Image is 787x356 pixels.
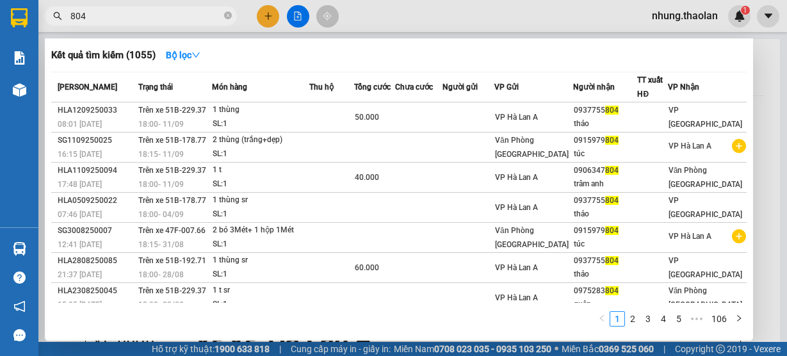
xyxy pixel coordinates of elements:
[58,270,102,279] span: 21:37 [DATE]
[58,134,134,147] div: SG1109250025
[213,207,309,222] div: SL: 1
[138,210,184,219] span: 18:00 - 04/09
[309,83,334,92] span: Thu hộ
[58,83,117,92] span: [PERSON_NAME]
[598,314,606,322] span: left
[707,311,731,327] li: 106
[574,177,637,191] div: trâm anh
[669,166,742,189] span: Văn Phòng [GEOGRAPHIC_DATA]
[574,254,637,268] div: 0937755
[213,284,309,298] div: 1 t sr
[626,312,640,326] a: 2
[574,298,637,311] div: quân
[625,311,640,327] li: 2
[138,226,206,235] span: Trên xe 47F-007.66
[13,242,26,255] img: warehouse-icon
[605,256,619,265] span: 804
[668,83,699,92] span: VP Nhận
[605,136,619,145] span: 804
[213,238,309,252] div: SL: 1
[355,173,379,182] span: 40.000
[495,263,538,272] span: VP Hà Lan A
[213,268,309,282] div: SL: 1
[355,113,379,122] span: 50.000
[138,150,184,159] span: 18:15 - 11/09
[574,284,637,298] div: 0975283
[574,238,637,251] div: túc
[213,117,309,131] div: SL: 1
[669,106,742,129] span: VP [GEOGRAPHIC_DATA]
[138,256,206,265] span: Trên xe 51B-192.71
[495,293,538,302] span: VP Hà Lan A
[191,51,200,60] span: down
[58,194,134,207] div: HLA0509250022
[708,312,731,326] a: 106
[138,300,184,309] span: 18:00 - 23/08
[58,104,134,117] div: HLA1209250033
[686,311,707,327] span: •••
[669,256,742,279] span: VP [GEOGRAPHIC_DATA]
[669,232,711,241] span: VP Hà Lan A
[138,83,173,92] span: Trạng thái
[495,136,569,159] span: Văn Phòng [GEOGRAPHIC_DATA]
[213,103,309,117] div: 1 thùng
[354,83,391,92] span: Tổng cước
[138,106,206,115] span: Trên xe 51B-229.37
[686,311,707,327] li: Next 5 Pages
[138,120,184,129] span: 18:00 - 11/09
[58,240,102,249] span: 12:41 [DATE]
[51,49,156,62] h3: Kết quả tìm kiếm ( 1055 )
[731,311,747,327] li: Next Page
[495,226,569,249] span: Văn Phòng [GEOGRAPHIC_DATA]
[605,226,619,235] span: 804
[13,51,26,65] img: solution-icon
[58,150,102,159] span: 16:15 [DATE]
[574,194,637,207] div: 0937755
[605,196,619,205] span: 804
[610,312,624,326] a: 1
[494,83,519,92] span: VP Gửi
[669,286,742,309] span: Văn Phòng [GEOGRAPHIC_DATA]
[213,254,309,268] div: 1 thùng sr
[605,286,619,295] span: 804
[731,311,747,327] button: right
[640,311,656,327] li: 3
[224,10,232,22] span: close-circle
[656,312,670,326] a: 4
[138,240,184,249] span: 18:15 - 31/08
[58,224,134,238] div: SG3008250007
[138,166,206,175] span: Trên xe 51B-229.37
[58,284,134,298] div: HLA2308250045
[224,12,232,19] span: close-circle
[574,207,637,221] div: thảo
[641,312,655,326] a: 3
[58,210,102,219] span: 07:46 [DATE]
[573,83,615,92] span: Người nhận
[212,83,247,92] span: Món hàng
[138,180,184,189] span: 18:00 - 11/09
[138,196,206,205] span: Trên xe 51B-178.77
[671,311,686,327] li: 5
[138,136,206,145] span: Trên xe 51B-178.77
[574,224,637,238] div: 0915979
[610,311,625,327] li: 1
[669,142,711,150] span: VP Hà Lan A
[656,311,671,327] li: 4
[213,193,309,207] div: 1 thùng sr
[594,311,610,327] li: Previous Page
[58,164,134,177] div: HLA1109250094
[732,139,746,153] span: plus-circle
[574,117,637,131] div: thảo
[213,163,309,177] div: 1 t
[13,329,26,341] span: message
[735,314,743,322] span: right
[138,286,206,295] span: Trên xe 51B-229.37
[574,104,637,117] div: 0937755
[672,312,686,326] a: 5
[58,120,102,129] span: 08:01 [DATE]
[495,113,538,122] span: VP Hà Lan A
[574,268,637,281] div: thảo
[355,263,379,272] span: 60.000
[13,271,26,284] span: question-circle
[574,147,637,161] div: túc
